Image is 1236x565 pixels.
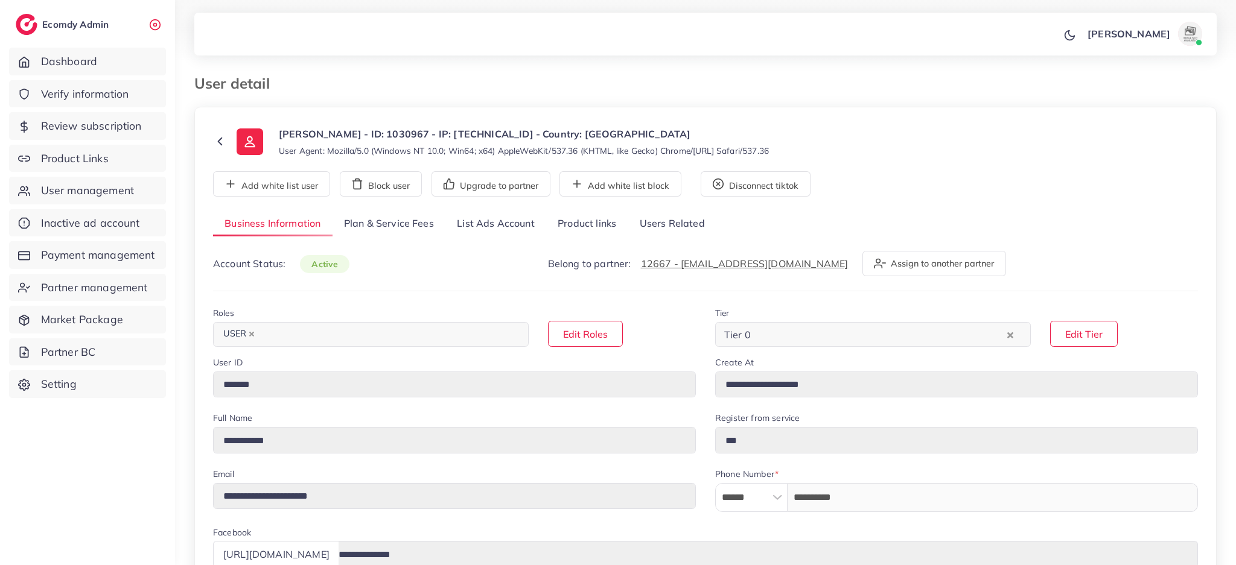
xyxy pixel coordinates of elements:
a: Setting [9,370,166,398]
a: Verify information [9,80,166,108]
label: User ID [213,356,243,368]
a: Product links [546,211,628,237]
div: Search for option [715,322,1031,347]
label: Full Name [213,412,252,424]
a: Users Related [628,211,716,237]
span: Dashboard [41,54,97,69]
a: Market Package [9,306,166,333]
a: List Ads Account [445,211,546,237]
span: Payment management [41,247,155,263]
p: [PERSON_NAME] - ID: 1030967 - IP: [TECHNICAL_ID] - Country: [GEOGRAPHIC_DATA] [279,127,769,141]
img: avatar [1178,22,1202,46]
p: [PERSON_NAME] [1088,27,1170,41]
a: Dashboard [9,48,166,75]
a: User management [9,177,166,204]
span: Partner BC [41,344,96,360]
span: Verify information [41,86,129,102]
label: Tier [715,307,730,319]
button: Upgrade to partner [432,171,550,197]
a: Partner management [9,274,166,301]
span: Review subscription [41,118,142,134]
a: 12667 - [EMAIL_ADDRESS][DOMAIN_NAME] [641,257,849,270]
span: active [300,255,349,273]
input: Search for option [261,325,513,344]
button: Add white list block [559,171,681,197]
a: Payment management [9,241,166,269]
a: Business Information [213,211,333,237]
label: Phone Number [715,468,779,480]
span: Partner management [41,280,148,295]
span: Product Links [41,151,109,166]
label: Facebook [213,526,251,538]
button: Edit Roles [548,321,623,347]
a: [PERSON_NAME]avatar [1081,22,1207,46]
button: Add white list user [213,171,330,197]
h2: Ecomdy Admin [42,19,112,30]
span: User management [41,183,134,198]
a: Review subscription [9,112,166,140]
label: Create At [715,356,754,368]
span: Setting [41,376,77,392]
button: Clear Selected [1007,327,1013,341]
span: USER [218,326,260,342]
button: Deselect USER [249,331,255,337]
p: Account Status: [213,256,349,271]
button: Assign to another partner [862,251,1006,276]
a: Product Links [9,145,166,172]
span: Tier 0 [722,326,753,344]
span: Inactive ad account [41,215,140,231]
label: Register from service [715,412,800,424]
a: Partner BC [9,338,166,366]
p: Belong to partner: [548,256,849,271]
label: Email [213,468,234,480]
button: Block user [340,171,422,197]
span: Market Package [41,312,123,327]
a: Inactive ad account [9,209,166,237]
button: Disconnect tiktok [701,171,811,197]
a: Plan & Service Fees [333,211,445,237]
small: User Agent: Mozilla/5.0 (Windows NT 10.0; Win64; x64) AppleWebKit/537.36 (KHTML, like Gecko) Chro... [279,145,769,157]
label: Roles [213,307,234,319]
img: ic-user-info.36bf1079.svg [237,128,263,155]
h3: User detail [194,75,279,92]
img: logo [16,14,37,35]
div: Search for option [213,322,529,347]
button: Edit Tier [1050,321,1118,347]
a: logoEcomdy Admin [16,14,112,35]
input: Search for option [754,325,1004,344]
